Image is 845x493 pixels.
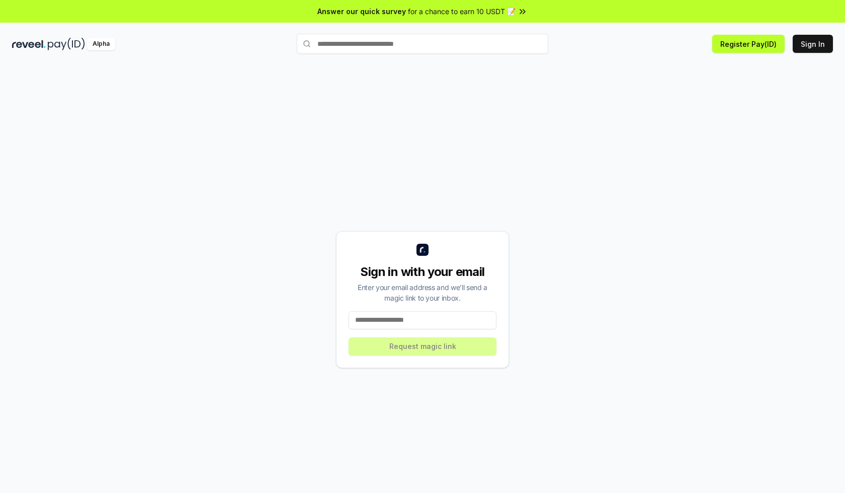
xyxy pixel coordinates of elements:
img: reveel_dark [12,38,46,50]
span: Answer our quick survey [317,6,406,17]
button: Sign In [793,35,833,53]
div: Sign in with your email [349,264,496,280]
img: logo_small [416,244,429,256]
span: for a chance to earn 10 USDT 📝 [408,6,516,17]
img: pay_id [48,38,85,50]
div: Alpha [87,38,115,50]
button: Register Pay(ID) [712,35,785,53]
div: Enter your email address and we’ll send a magic link to your inbox. [349,282,496,303]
